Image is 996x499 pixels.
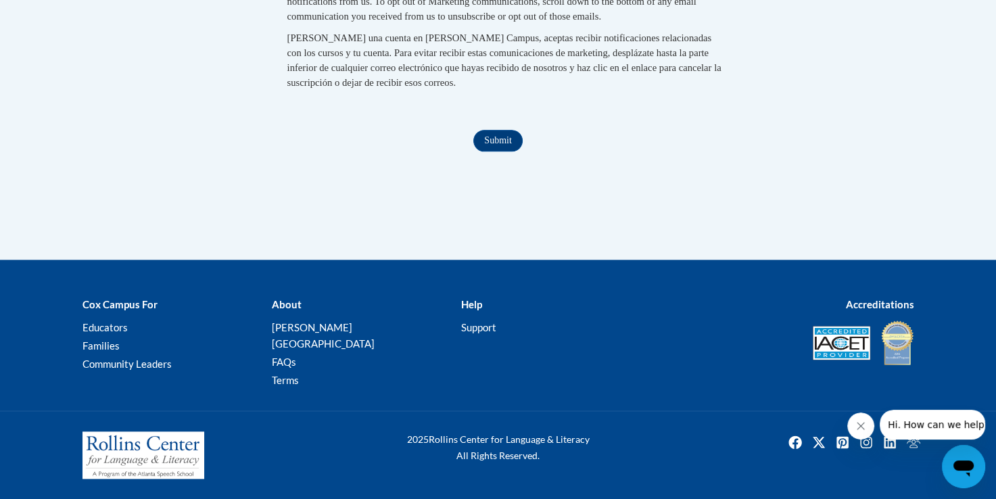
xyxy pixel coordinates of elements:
b: Cox Campus For [82,298,158,310]
img: Facebook icon [784,431,806,453]
img: Twitter icon [808,431,830,453]
img: LinkedIn icon [879,431,901,453]
b: About [271,298,301,310]
iframe: Close message [847,412,874,439]
a: [PERSON_NAME][GEOGRAPHIC_DATA] [271,321,374,350]
span: 2025 [407,433,429,445]
a: Linkedin [879,431,901,453]
img: Instagram icon [855,431,877,453]
img: Facebook group icon [903,431,924,453]
a: Educators [82,321,128,333]
a: Facebook [784,431,806,453]
a: Terms [271,374,298,386]
a: Facebook Group [903,431,924,453]
a: FAQs [271,356,295,368]
a: Pinterest [832,431,853,453]
a: Instagram [855,431,877,453]
a: Support [460,321,496,333]
a: Families [82,339,120,352]
input: Submit [473,130,522,151]
iframe: Button to launch messaging window [942,445,985,488]
img: Rollins Center for Language & Literacy - A Program of the Atlanta Speech School [82,431,204,479]
img: IDA® Accredited [880,319,914,366]
img: Accredited IACET® Provider [813,326,870,360]
a: Twitter [808,431,830,453]
b: Help [460,298,481,310]
a: Community Leaders [82,358,172,370]
span: [PERSON_NAME] una cuenta en [PERSON_NAME] Campus, aceptas recibir notificaciones relacionadas con... [287,32,721,88]
iframe: Message from company [880,410,985,439]
img: Pinterest icon [832,431,853,453]
div: Rollins Center for Language & Literacy All Rights Reserved. [356,431,640,464]
b: Accreditations [846,298,914,310]
span: Hi. How can we help? [8,9,110,20]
